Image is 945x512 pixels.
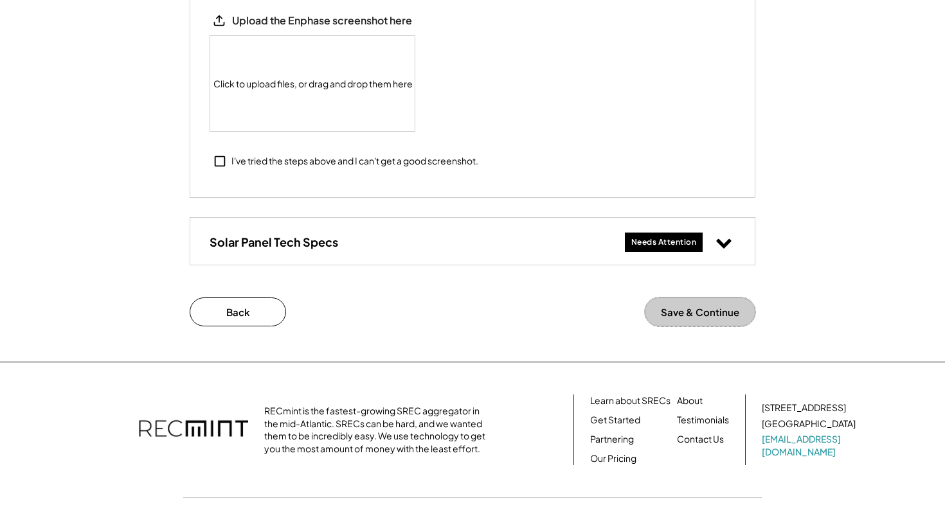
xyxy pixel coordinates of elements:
a: Contact Us [677,433,724,446]
a: Learn about SRECs [590,394,670,407]
div: Upload the Enphase screenshot here [232,14,412,28]
div: [STREET_ADDRESS] [762,402,846,414]
div: I've tried the steps above and I can't get a good screenshot. [231,155,478,168]
div: Needs Attention [631,237,697,248]
img: recmint-logotype%403x.png [139,407,248,452]
a: Get Started [590,414,640,427]
a: Our Pricing [590,452,636,465]
a: Testimonials [677,414,729,427]
div: [GEOGRAPHIC_DATA] [762,418,856,430]
a: About [677,394,703,407]
div: Click to upload files, or drag and drop them here [210,36,416,131]
button: Save & Continue [645,297,755,326]
h3: Solar Panel Tech Specs [210,234,338,249]
a: [EMAIL_ADDRESS][DOMAIN_NAME] [762,433,858,458]
button: Back [190,297,286,326]
a: Partnering [590,433,634,446]
div: RECmint is the fastest-growing SREC aggregator in the mid-Atlantic. SRECs can be hard, and we wan... [264,405,492,455]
